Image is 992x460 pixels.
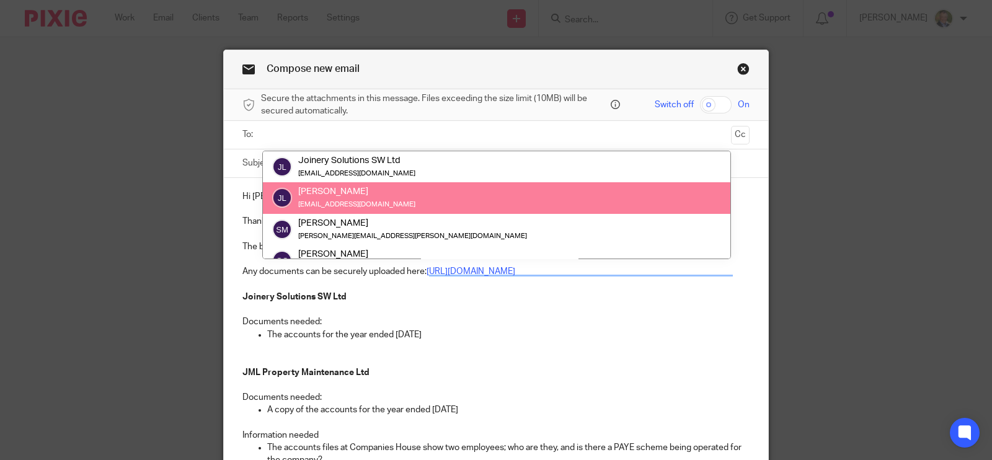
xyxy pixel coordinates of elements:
[298,170,415,177] small: [EMAIL_ADDRESS][DOMAIN_NAME]
[242,368,370,377] strong: JML Property Maintenance Ltd
[267,329,750,341] p: The accounts for the year ended [DATE]
[272,219,292,239] img: svg%3E
[242,391,750,404] p: Documents needed:
[655,99,694,111] span: Switch off
[298,232,527,239] small: [PERSON_NAME][EMAIL_ADDRESS][PERSON_NAME][DOMAIN_NAME]
[272,157,292,177] img: svg%3E
[267,64,360,74] span: Compose new email
[298,217,527,229] div: [PERSON_NAME]
[261,92,608,118] span: Secure the attachments in this message. Files exceeding the size limit (10MB) will be secured aut...
[242,157,275,169] label: Subject:
[242,128,256,141] label: To:
[737,63,750,79] a: Close this dialog window
[242,241,750,253] p: The book I couldn’t remember the name of is called StoryBrand by [PERSON_NAME].
[272,250,292,270] img: svg%3E
[242,429,750,441] p: Information needed
[267,404,750,416] p: A copy of the accounts for the year ended [DATE]
[427,267,515,276] a: [URL][DOMAIN_NAME]
[298,201,415,208] small: [EMAIL_ADDRESS][DOMAIN_NAME]
[242,215,750,228] p: Thanks for your time [DATE]. To move things on, I’ve detailed below the additional information I ...
[272,188,292,208] img: svg%3E
[298,186,415,198] div: [PERSON_NAME]
[242,293,347,301] strong: Joinery Solutions SW Ltd
[738,99,750,111] span: On
[298,154,415,167] div: Joinery Solutions SW Ltd
[242,190,750,203] p: Hi [PERSON_NAME]
[731,126,750,144] button: Cc
[298,248,415,260] div: [PERSON_NAME]
[242,265,750,278] p: Any documents can be securely uploaded here:
[242,316,750,328] p: Documents needed:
